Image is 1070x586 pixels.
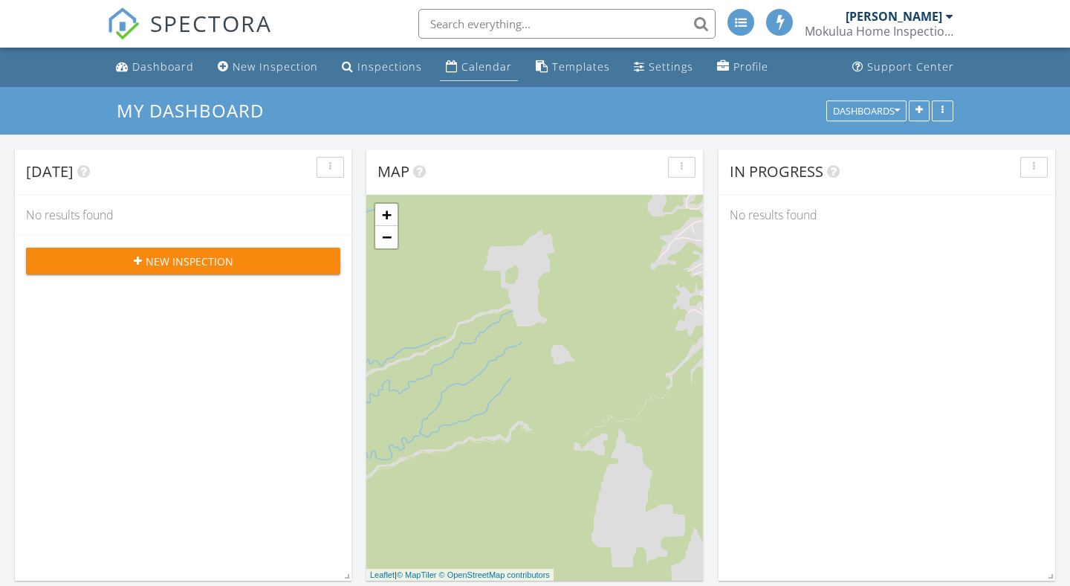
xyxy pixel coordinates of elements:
a: My Dashboard [117,98,276,123]
a: Zoom in [375,204,398,226]
div: Dashboard [132,59,194,74]
div: Mokulua Home Inspections [805,24,953,39]
img: The Best Home Inspection Software - Spectora [107,7,140,40]
div: Calendar [461,59,512,74]
a: Dashboard [110,54,200,81]
input: Search everything... [418,9,716,39]
a: Leaflet [370,570,395,579]
div: Settings [649,59,693,74]
a: Settings [628,54,699,81]
a: Calendar [440,54,518,81]
div: Inspections [357,59,422,74]
span: [DATE] [26,161,74,181]
div: Profile [733,59,768,74]
a: Support Center [846,54,960,81]
span: New Inspection [146,254,233,269]
div: Support Center [867,59,954,74]
div: No results found [15,195,351,235]
div: [PERSON_NAME] [846,9,942,24]
div: Dashboards [833,106,900,116]
div: New Inspection [233,59,318,74]
a: Profile [711,54,774,81]
div: Templates [552,59,610,74]
button: New Inspection [26,248,340,274]
span: SPECTORA [150,7,272,39]
a: Zoom out [375,226,398,248]
a: © MapTiler [397,570,437,579]
a: Inspections [336,54,428,81]
a: New Inspection [212,54,324,81]
button: Dashboards [826,100,907,121]
div: No results found [719,195,1055,235]
a: SPECTORA [107,20,272,51]
span: In Progress [730,161,823,181]
span: Map [377,161,409,181]
div: | [366,569,554,582]
a: Templates [530,54,616,81]
a: © OpenStreetMap contributors [439,570,550,579]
